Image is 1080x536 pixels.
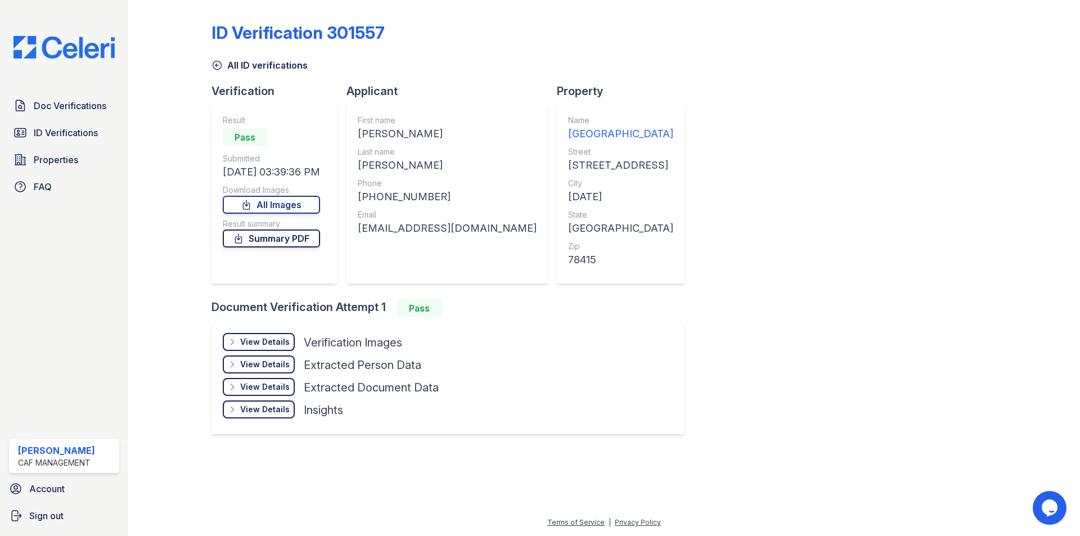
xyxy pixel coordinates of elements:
div: [PERSON_NAME] [358,157,537,173]
a: Terms of Service [547,518,605,526]
div: 78415 [568,252,673,268]
div: [GEOGRAPHIC_DATA] [568,220,673,236]
div: [DATE] 03:39:36 PM [223,164,320,180]
div: [PHONE_NUMBER] [358,189,537,205]
span: Doc Verifications [34,99,106,112]
div: Result summary [223,218,320,229]
a: FAQ [9,175,119,198]
div: Phone [358,178,537,189]
a: Account [4,478,124,500]
div: [GEOGRAPHIC_DATA] [568,126,673,142]
div: [STREET_ADDRESS] [568,157,673,173]
div: Verification Images [304,335,402,350]
a: Summary PDF [223,229,320,247]
div: [PERSON_NAME] [358,126,537,142]
div: Property [557,83,694,99]
div: Last name [358,146,537,157]
div: View Details [240,381,290,393]
div: [DATE] [568,189,673,205]
span: FAQ [34,180,52,193]
div: State [568,209,673,220]
a: All Images [223,196,320,214]
div: View Details [240,336,290,348]
a: All ID verifications [211,58,308,72]
span: Properties [34,153,78,166]
div: Name [568,115,673,126]
div: City [568,178,673,189]
div: Download Images [223,184,320,196]
iframe: chat widget [1033,491,1069,525]
div: Zip [568,241,673,252]
div: View Details [240,404,290,415]
a: Properties [9,148,119,171]
div: Applicant [346,83,557,99]
span: ID Verifications [34,126,98,139]
span: Sign out [29,509,64,523]
a: ID Verifications [9,121,119,144]
a: Privacy Policy [615,518,661,526]
div: [EMAIL_ADDRESS][DOMAIN_NAME] [358,220,537,236]
div: CAF Management [18,457,95,469]
div: Document Verification Attempt 1 [211,299,694,317]
div: Result [223,115,320,126]
a: Doc Verifications [9,94,119,117]
span: Account [29,482,65,496]
div: Street [568,146,673,157]
div: View Details [240,359,290,370]
div: Verification [211,83,346,99]
div: [PERSON_NAME] [18,444,95,457]
div: Email [358,209,537,220]
div: Extracted Document Data [304,380,439,395]
div: Insights [304,402,343,418]
div: Extracted Person Data [304,357,421,373]
a: Sign out [4,505,124,527]
div: First name [358,115,537,126]
div: Pass [223,128,268,146]
div: Pass [397,299,442,317]
div: ID Verification 301557 [211,22,385,43]
a: Name [GEOGRAPHIC_DATA] [568,115,673,142]
div: Submitted [223,153,320,164]
div: | [609,518,611,526]
img: CE_Logo_Blue-a8612792a0a2168367f1c8372b55b34899dd931a85d93a1a3d3e32e68fde9ad4.png [4,36,124,58]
